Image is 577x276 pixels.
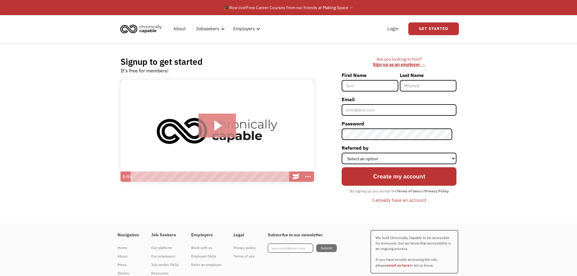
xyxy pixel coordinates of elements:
a: Press [118,261,139,269]
h4: Job Seekers [151,232,179,238]
input: Mitchell [400,80,456,91]
label: First Name [342,70,398,80]
a: Refer an employer [191,261,221,269]
label: Referred by [342,143,456,153]
div: About [118,253,139,260]
div: Are you looking to hire? ‍ [342,56,456,68]
a: Employer FAQs [191,252,221,261]
h2: Signup to get started [121,56,203,67]
div: Work with us [191,244,221,251]
img: Introducing Chronically Capable [121,80,314,182]
label: Last Name [400,70,456,80]
div: Playbar [134,171,287,182]
a: About [170,19,189,38]
input: john@doe.com [342,104,456,116]
div: Employers [233,25,255,32]
a: Get Started [408,22,459,35]
div: It's free for members! [121,67,169,74]
em: Now live! [229,5,246,10]
a: Login [384,19,402,38]
label: Password [342,119,456,128]
form: Member-Signup-Form [342,70,456,205]
h4: Legal [234,232,256,238]
div: Terms of use [234,253,256,260]
img: Chronically Capable logo [118,22,164,35]
strong: Terms of Use [397,189,419,193]
a: Wistia Logo -- Learn More [290,171,302,182]
div: Our employers [151,253,179,260]
a: I already have an account [368,195,431,205]
button: Show more buttons [302,171,314,182]
input: your-email@email.com [268,244,313,253]
a: Privacy policy [234,244,256,252]
input: Create my account [342,167,456,185]
a: Sign up as an employer → [373,62,425,67]
div: Employers [230,19,262,38]
label: Email [342,95,456,104]
div: 🎓 Free Career Courses from our friends at Making Space → [224,4,353,11]
div: Privacy policy [234,244,256,251]
div: Job seeker FAQs [151,261,179,268]
a: home [118,22,167,35]
div: Employer FAQs [191,253,221,260]
div: Refer an employer [191,261,221,268]
div: Home [118,244,139,251]
div: Press [118,261,139,268]
p: We built Chronically Capable to be accessible for everyone, but we know that accessibility is an ... [370,230,458,274]
a: Our employers [151,252,179,261]
a: Terms of use [234,252,256,261]
div: Jobseekers [192,19,227,38]
button: Play Video: Introducing Chronically Capable [198,114,236,138]
h4: Employers [191,232,221,238]
h4: Navigation [118,232,139,238]
h4: Subscribe to our newsletter [268,232,337,238]
input: Joni [342,80,398,91]
input: Submit [316,244,337,252]
form: Footer Newsletter [268,244,337,253]
a: About [118,252,139,261]
a: Work with us [191,244,221,252]
div: Jobseekers [196,25,219,32]
div: I already have an account [372,196,426,204]
div: By signing up you accept the and [347,187,452,195]
a: Home [118,244,139,252]
a: email us here [386,263,410,268]
strong: Privacy Policy [425,189,449,193]
a: Our platform [151,244,179,252]
a: Job seeker FAQs [151,261,179,269]
div: Our platform [151,244,179,251]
